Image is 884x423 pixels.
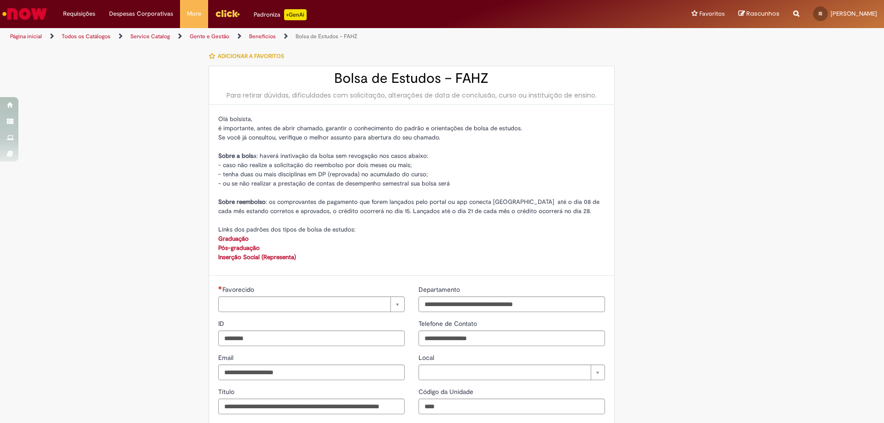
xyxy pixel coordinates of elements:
span: Telefone de Contato [419,319,479,328]
a: Todos os Catálogos [62,33,110,40]
span: Título [218,388,236,396]
span: IS [819,11,822,17]
a: Limpar campo Favorecido [218,296,405,312]
span: - ou se não realizar a prestação de contas de desempenho semestral sua bolsa será [218,180,450,187]
p: +GenAi [284,9,307,20]
span: a: haverá inativação da bolsa sem revogação nos casos abaixo: [218,152,428,160]
a: Inserção Social (Representa) [218,253,296,261]
ul: Trilhas de página [7,28,582,45]
span: Olá bolsista, [218,115,252,123]
strong: Sobre a bols [218,152,253,160]
img: click_logo_yellow_360x200.png [215,6,240,20]
span: Email [218,353,235,362]
span: - tenha duas ou mais disciplinas em DP (reprovada) no acumulado do curso; [218,170,428,178]
span: Código da Unidade [419,388,475,396]
button: Adicionar a Favoritos [209,46,289,66]
span: Rascunhos [746,9,779,18]
a: Service Catalog [130,33,170,40]
span: [PERSON_NAME] [831,10,877,17]
input: Título [218,399,405,414]
a: Limpar campo Local [419,365,605,380]
span: More [187,9,201,18]
span: : os comprovantes de pagamento que forem lançados pelo portal ou app conecta [GEOGRAPHIC_DATA] at... [218,198,599,215]
span: Local [419,353,436,362]
span: Requisições [63,9,95,18]
a: Página inicial [10,33,42,40]
span: Links dos padrões dos tipos de bolsa de estudos: [218,226,355,233]
div: Padroniza [254,9,307,20]
span: - caso não realize a solicitação do reembolso por dois meses ou mais; [218,161,412,169]
input: ID [218,330,405,346]
span: é importante, antes de abrir chamado, garantir o conhecimento do padrão e orientações de bolsa de... [218,124,522,132]
span: Favoritos [699,9,725,18]
a: Graduação [218,235,249,243]
a: Benefícios [249,33,276,40]
span: Despesas Corporativas [109,9,173,18]
span: Adicionar a Favoritos [218,52,284,60]
span: Necessários - Favorecido [222,285,256,294]
strong: Sobre reembolso [218,198,266,206]
a: Rascunhos [739,10,779,18]
span: ID [218,319,226,328]
img: ServiceNow [1,5,48,23]
input: Código da Unidade [419,399,605,414]
span: Se você já consultou, verifique o melhor assunto para abertura do seu chamado. [218,133,440,141]
span: Necessários [218,286,222,290]
a: Gente e Gestão [190,33,229,40]
h2: Bolsa de Estudos – FAHZ [218,71,605,86]
div: Para retirar dúvidas, dificuldades com solicitação, alterações de data de conclusão, curso ou ins... [218,91,605,100]
a: Bolsa de Estudos – FAHZ [296,33,357,40]
input: Telefone de Contato [419,330,605,346]
input: Departamento [419,296,605,312]
input: Email [218,365,405,380]
span: Departamento [419,285,462,294]
a: Pós-graduação [218,244,260,252]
